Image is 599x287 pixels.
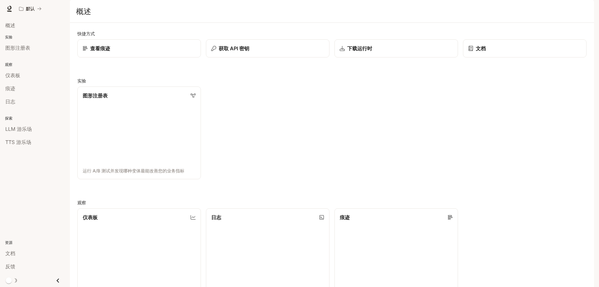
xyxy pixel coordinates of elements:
font: 下载运行时 [347,45,372,52]
font: 默认 [26,6,35,11]
font: 快捷方式 [77,31,95,36]
font: 仪表板 [83,214,98,220]
a: 下载运行时 [334,39,458,57]
a: 图形注册表运行 A/B 测试并发现哪种变体最能改善您的业务指标 [77,87,201,179]
font: 实验 [77,78,86,83]
font: 获取 API 密钥 [219,45,249,52]
font: 痕迹 [340,214,350,220]
font: 图形注册表 [83,92,108,99]
a: 查看痕迹 [77,39,201,57]
font: 观察 [77,200,86,205]
font: 运行 A/B 测试并发现哪种变体最能改善您的业务指标 [83,168,184,173]
button: 所有工作区 [16,2,44,15]
font: 文档 [476,45,486,52]
font: 概述 [76,7,91,16]
font: 日志 [211,214,221,220]
button: 获取 API 密钥 [206,39,329,57]
a: 文档 [463,39,587,57]
font: 查看痕迹 [90,45,110,52]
